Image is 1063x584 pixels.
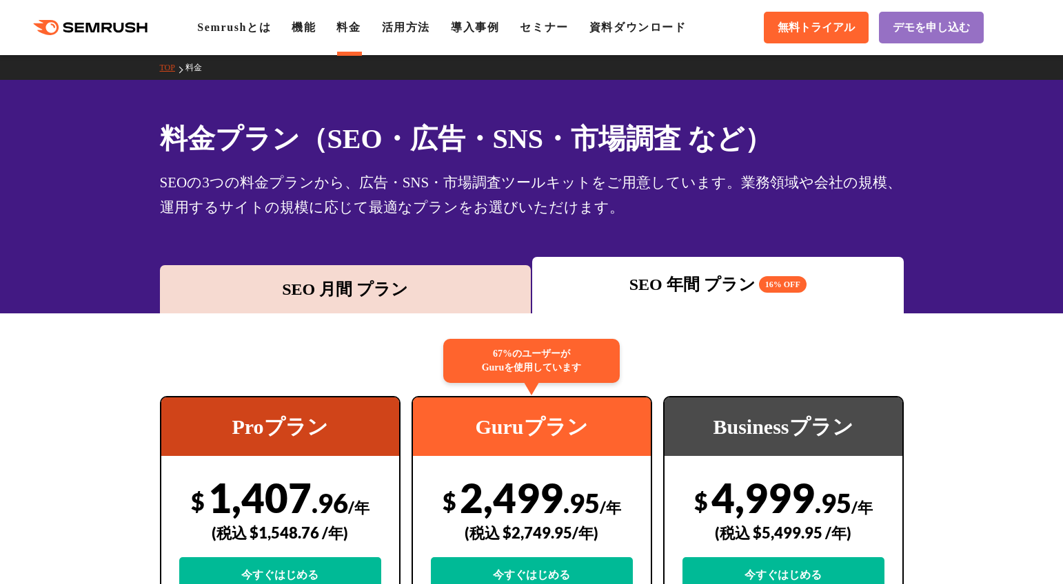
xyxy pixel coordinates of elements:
[292,21,316,33] a: 機能
[382,21,430,33] a: 活用方法
[167,277,525,302] div: SEO 月間 プラン
[694,487,708,515] span: $
[600,498,621,517] span: /年
[160,63,185,72] a: TOP
[443,487,456,515] span: $
[179,508,381,557] div: (税込 $1,548.76 /年)
[160,170,904,220] div: SEOの3つの料金プランから、広告・SNS・市場調査ツールキットをご用意しています。業務領域や会社の規模、運用するサイトの規模に応じて最適なプランをお選びいただけます。
[185,63,212,72] a: 料金
[160,118,904,159] h1: 料金プラン（SEO・広告・SNS・市場調査 など）
[893,21,970,35] span: デモを申し込む
[682,508,884,557] div: (税込 $5,499.95 /年)
[431,508,633,557] div: (税込 $2,749.95/年)
[778,21,855,35] span: 無料トライアル
[197,21,271,33] a: Semrushとは
[539,272,897,297] div: SEO 年間 プラン
[879,12,984,43] a: デモを申し込む
[191,487,205,515] span: $
[589,21,687,33] a: 資料ダウンロード
[665,397,902,456] div: Businessプラン
[336,21,361,33] a: 料金
[764,12,869,43] a: 無料トライアル
[161,397,399,456] div: Proプラン
[413,397,651,456] div: Guruプラン
[348,498,369,517] span: /年
[563,487,600,519] span: .95
[312,487,348,519] span: .96
[520,21,568,33] a: セミナー
[851,498,873,517] span: /年
[443,339,620,383] div: 67%のユーザーが Guruを使用しています
[759,276,807,293] span: 16% OFF
[815,487,851,519] span: .95
[451,21,499,33] a: 導入事例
